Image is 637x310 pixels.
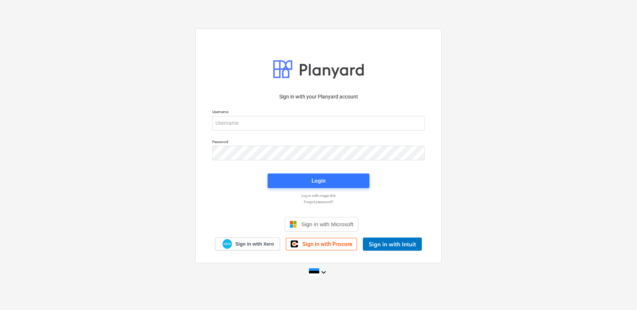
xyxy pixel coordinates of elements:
img: Microsoft logo [290,221,297,228]
span: Sign in with Xero [235,241,274,247]
i: keyboard_arrow_down [319,268,328,277]
img: Xero logo [222,239,232,249]
p: Sign in with your Planyard account [212,93,425,101]
div: Login [312,176,325,186]
p: Username [212,109,425,116]
a: Sign in with Procore [286,238,357,250]
a: Forgot password? [209,199,428,204]
span: Sign in with Procore [302,241,352,247]
p: Password [212,139,425,146]
span: Sign in with Microsoft [301,221,353,227]
a: Sign in with Xero [215,238,280,250]
input: Username [212,116,425,131]
a: Log in with magic link [209,193,428,198]
button: Login [268,173,369,188]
